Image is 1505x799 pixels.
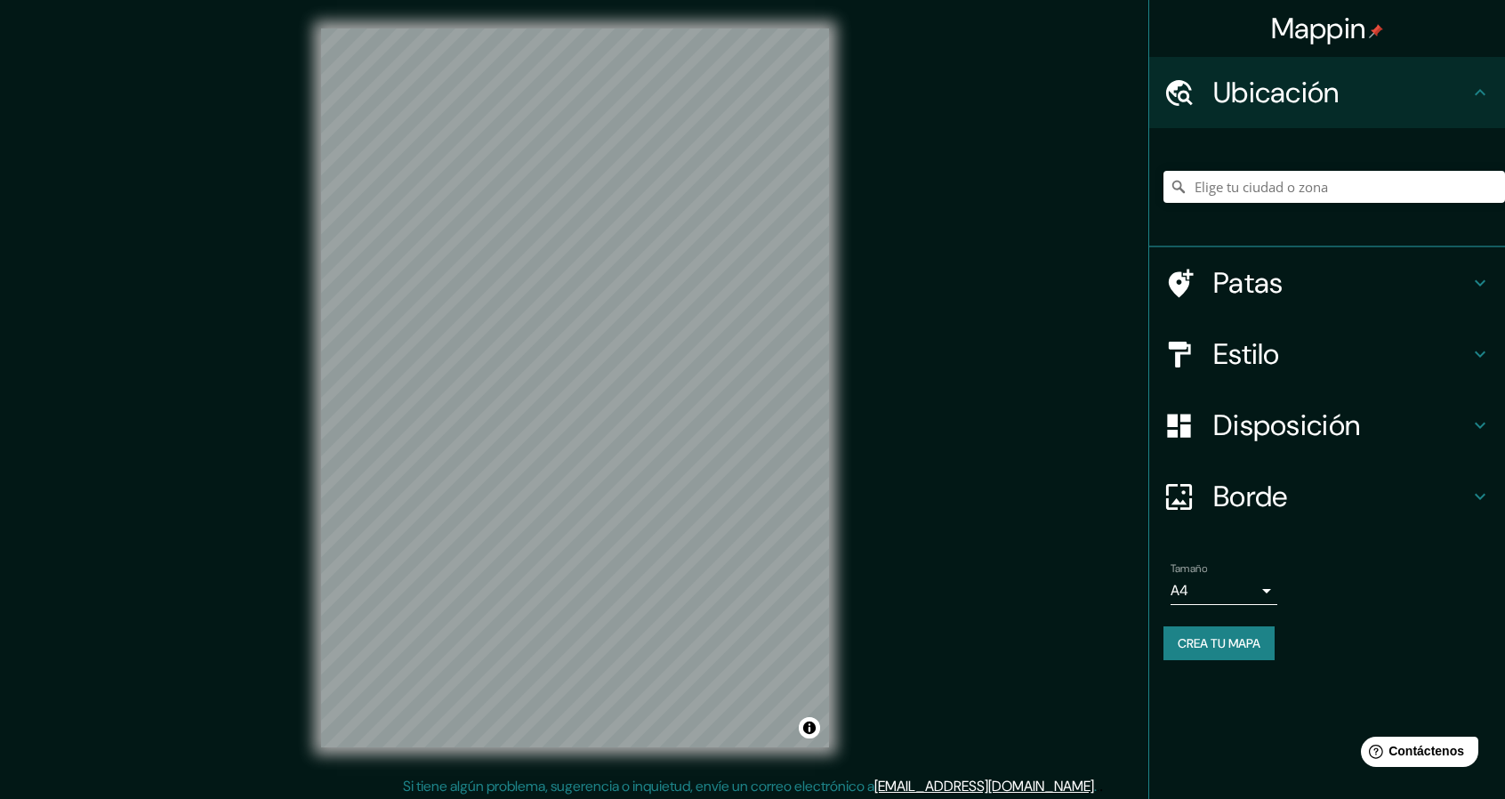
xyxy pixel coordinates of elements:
font: Tamaño [1171,561,1207,576]
iframe: Lanzador de widgets de ayuda [1347,730,1485,779]
canvas: Mapa [321,28,829,747]
font: Mappin [1271,10,1366,47]
font: Disposición [1213,407,1360,444]
font: Estilo [1213,335,1280,373]
font: Ubicación [1213,74,1340,111]
div: Estilo [1149,319,1505,390]
img: pin-icon.png [1369,24,1383,38]
font: Si tiene algún problema, sugerencia o inquietud, envíe un correo electrónico a [403,777,874,795]
div: Ubicación [1149,57,1505,128]
div: A4 [1171,577,1277,605]
div: Borde [1149,461,1505,532]
font: Crea tu mapa [1178,635,1260,651]
font: Patas [1213,264,1284,302]
font: . [1097,776,1099,795]
font: Borde [1213,478,1288,515]
input: Elige tu ciudad o zona [1163,171,1505,203]
a: [EMAIL_ADDRESS][DOMAIN_NAME] [874,777,1094,795]
font: . [1094,777,1097,795]
font: A4 [1171,581,1188,600]
font: . [1099,776,1103,795]
div: Disposición [1149,390,1505,461]
button: Crea tu mapa [1163,626,1275,660]
div: Patas [1149,247,1505,319]
button: Activar o desactivar atribución [799,717,820,738]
